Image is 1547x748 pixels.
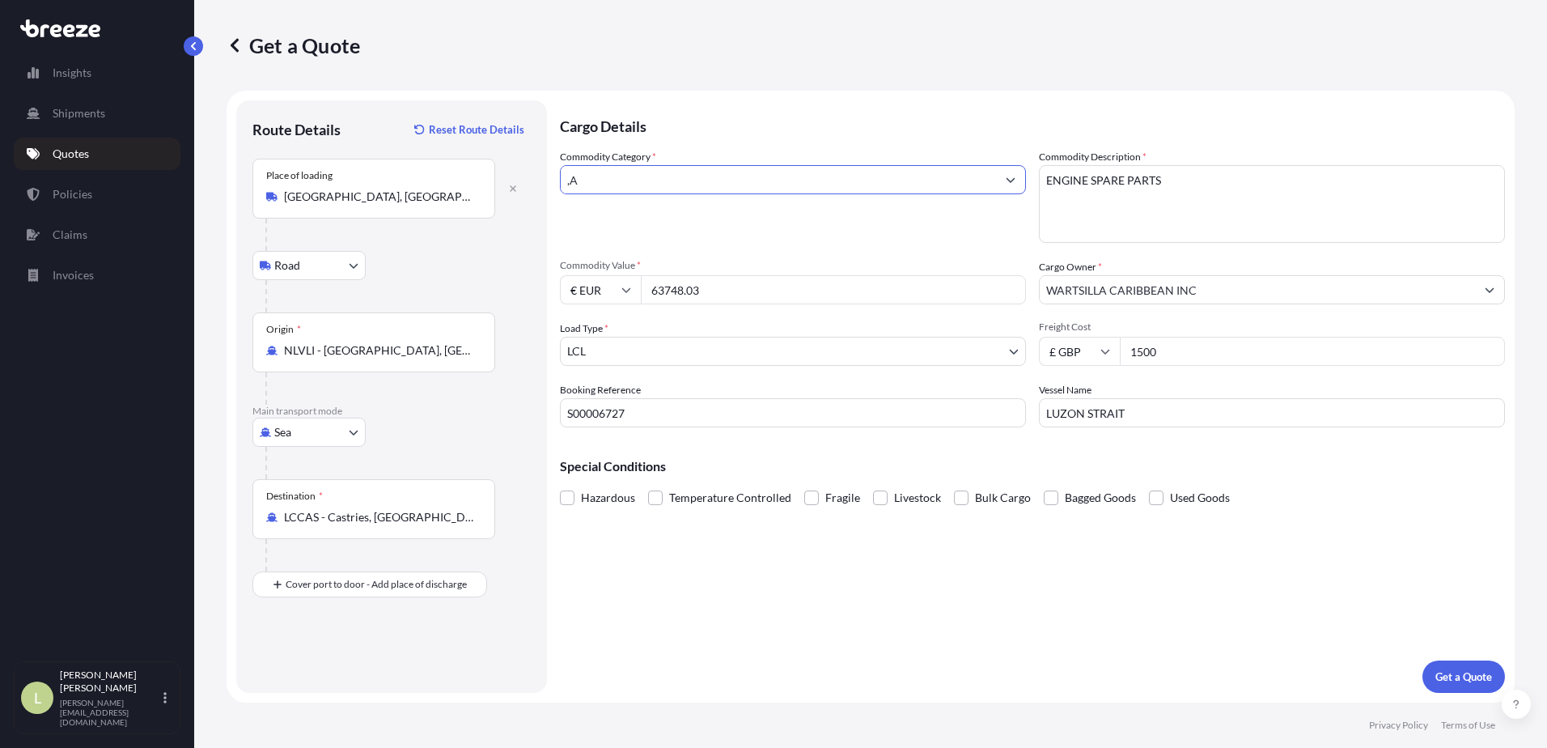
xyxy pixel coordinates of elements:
input: Enter amount [1120,337,1505,366]
p: Invoices [53,267,94,283]
a: Claims [14,219,180,251]
input: Origin [284,342,475,359]
span: Cover port to door - Add place of discharge [286,576,467,593]
label: Commodity Description [1039,149,1146,165]
input: Type amount [641,275,1026,304]
p: Insights [53,65,91,81]
a: Terms of Use [1441,719,1495,732]
span: Bulk Cargo [975,486,1031,510]
p: Main transport mode [252,405,531,418]
button: Reset Route Details [406,117,531,142]
p: [PERSON_NAME][EMAIL_ADDRESS][DOMAIN_NAME] [60,698,160,727]
span: L [34,690,41,706]
p: Quotes [53,146,89,162]
a: Quotes [14,138,180,170]
span: Commodity Value [560,259,1026,272]
p: Get a Quote [227,32,360,58]
p: Cargo Details [560,100,1505,149]
span: Hazardous [581,486,635,510]
a: Policies [14,178,180,210]
span: Sea [274,424,291,440]
span: Temperature Controlled [669,486,791,510]
a: Invoices [14,259,180,291]
button: Show suggestions [996,165,1025,194]
label: Vessel Name [1039,382,1091,398]
div: Destination [266,490,323,503]
span: Load Type [560,321,608,337]
span: Road [274,257,300,274]
span: LCL [567,343,586,359]
button: Show suggestions [1475,275,1504,304]
p: Get a Quote [1435,669,1492,685]
button: LCL [560,337,1026,366]
span: Livestock [894,486,941,510]
label: Booking Reference [560,382,641,398]
div: Place of loading [266,169,333,182]
label: Cargo Owner [1039,259,1102,275]
p: [PERSON_NAME] [PERSON_NAME] [60,669,160,695]
input: Select a commodity type [561,165,996,194]
button: Get a Quote [1422,661,1505,693]
input: Place of loading [284,189,475,205]
p: Special Conditions [560,460,1505,473]
span: Bagged Goods [1065,486,1136,510]
div: Origin [266,323,301,336]
span: Used Goods [1170,486,1230,510]
a: Shipments [14,97,180,130]
input: Destination [284,509,475,525]
p: Route Details [252,120,341,139]
p: Claims [53,227,87,243]
span: Fragile [825,486,860,510]
p: Shipments [53,105,105,121]
input: Enter name [1039,398,1505,427]
button: Select transport [252,418,366,447]
input: Full name [1040,275,1475,304]
p: Reset Route Details [429,121,524,138]
button: Select transport [252,251,366,280]
a: Privacy Policy [1369,719,1428,732]
a: Insights [14,57,180,89]
p: Policies [53,186,92,202]
label: Commodity Category [560,149,656,165]
span: Freight Cost [1039,321,1505,334]
button: Cover port to door - Add place of discharge [252,572,487,597]
input: Your internal reference [560,398,1026,427]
